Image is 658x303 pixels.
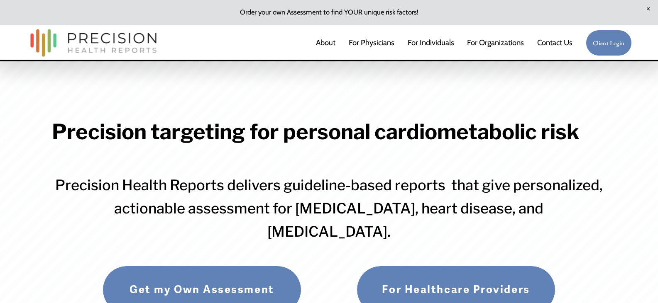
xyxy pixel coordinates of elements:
[586,30,632,56] a: Client Login
[408,34,454,51] a: For Individuals
[52,174,607,244] h3: Precision Health Reports delivers guideline-based reports that give personalized, actionable asse...
[537,34,572,51] a: Contact Us
[467,35,524,51] span: For Organizations
[349,34,394,51] a: For Physicians
[467,34,524,51] a: folder dropdown
[26,25,161,61] img: Precision Health Reports
[316,34,335,51] a: About
[52,119,580,144] strong: Precision targeting for personal cardiometabolic risk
